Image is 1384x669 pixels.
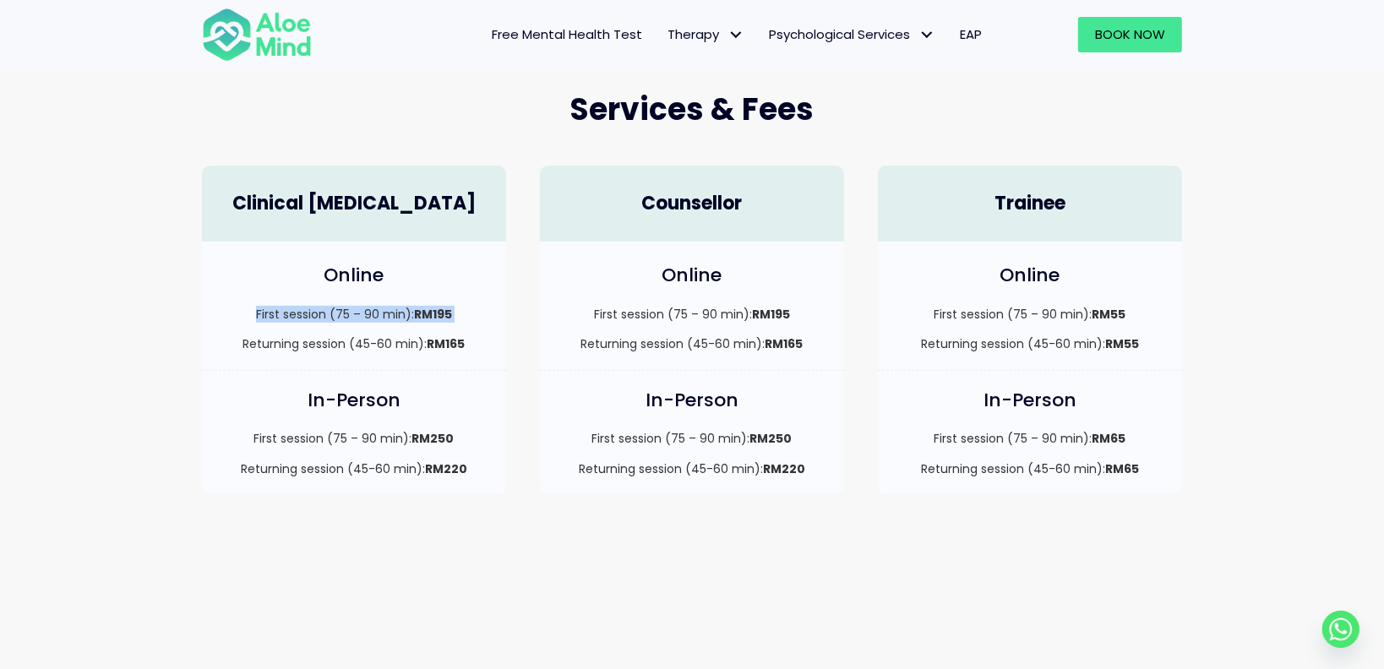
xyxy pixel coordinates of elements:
span: Book Now [1095,25,1165,43]
strong: RM65 [1105,460,1139,477]
p: Returning session (45-60 min): [895,460,1165,477]
a: Psychological ServicesPsychological Services: submenu [756,17,947,52]
strong: RM165 [765,335,803,352]
p: Returning session (45-60 min): [895,335,1165,352]
span: Services & Fees [570,88,815,131]
h4: In-Person [895,388,1165,414]
a: TherapyTherapy: submenu [655,17,756,52]
a: Free Mental Health Test [479,17,655,52]
p: First session (75 – 90 min): [219,430,489,447]
a: Whatsapp [1322,611,1359,648]
strong: RM65 [1092,430,1125,447]
h4: Online [557,263,827,289]
p: First session (75 – 90 min): [219,306,489,323]
p: First session (75 – 90 min): [895,306,1165,323]
strong: RM195 [414,306,452,323]
h4: In-Person [557,388,827,414]
h4: Clinical [MEDICAL_DATA] [219,191,489,217]
strong: RM55 [1092,306,1125,323]
p: Returning session (45-60 min): [219,335,489,352]
strong: RM55 [1105,335,1139,352]
h4: Trainee [895,191,1165,217]
p: Returning session (45-60 min): [557,460,827,477]
strong: RM165 [427,335,465,352]
p: Returning session (45-60 min): [557,335,827,352]
h4: In-Person [219,388,489,414]
p: First session (75 – 90 min): [557,306,827,323]
span: Psychological Services: submenu [914,23,939,47]
a: EAP [947,17,994,52]
strong: RM195 [752,306,790,323]
p: Returning session (45-60 min): [219,460,489,477]
img: Aloe mind Logo [202,7,312,63]
h4: Online [219,263,489,289]
span: Psychological Services [769,25,934,43]
span: EAP [960,25,982,43]
strong: RM220 [763,460,805,477]
span: Therapy [667,25,744,43]
strong: RM250 [411,430,454,447]
h4: Online [895,263,1165,289]
strong: RM220 [425,460,467,477]
span: Free Mental Health Test [492,25,642,43]
a: Book Now [1078,17,1182,52]
nav: Menu [334,17,994,52]
strong: RM250 [749,430,792,447]
p: First session (75 – 90 min): [557,430,827,447]
h4: Counsellor [557,191,827,217]
span: Therapy: submenu [723,23,748,47]
p: First session (75 – 90 min): [895,430,1165,447]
